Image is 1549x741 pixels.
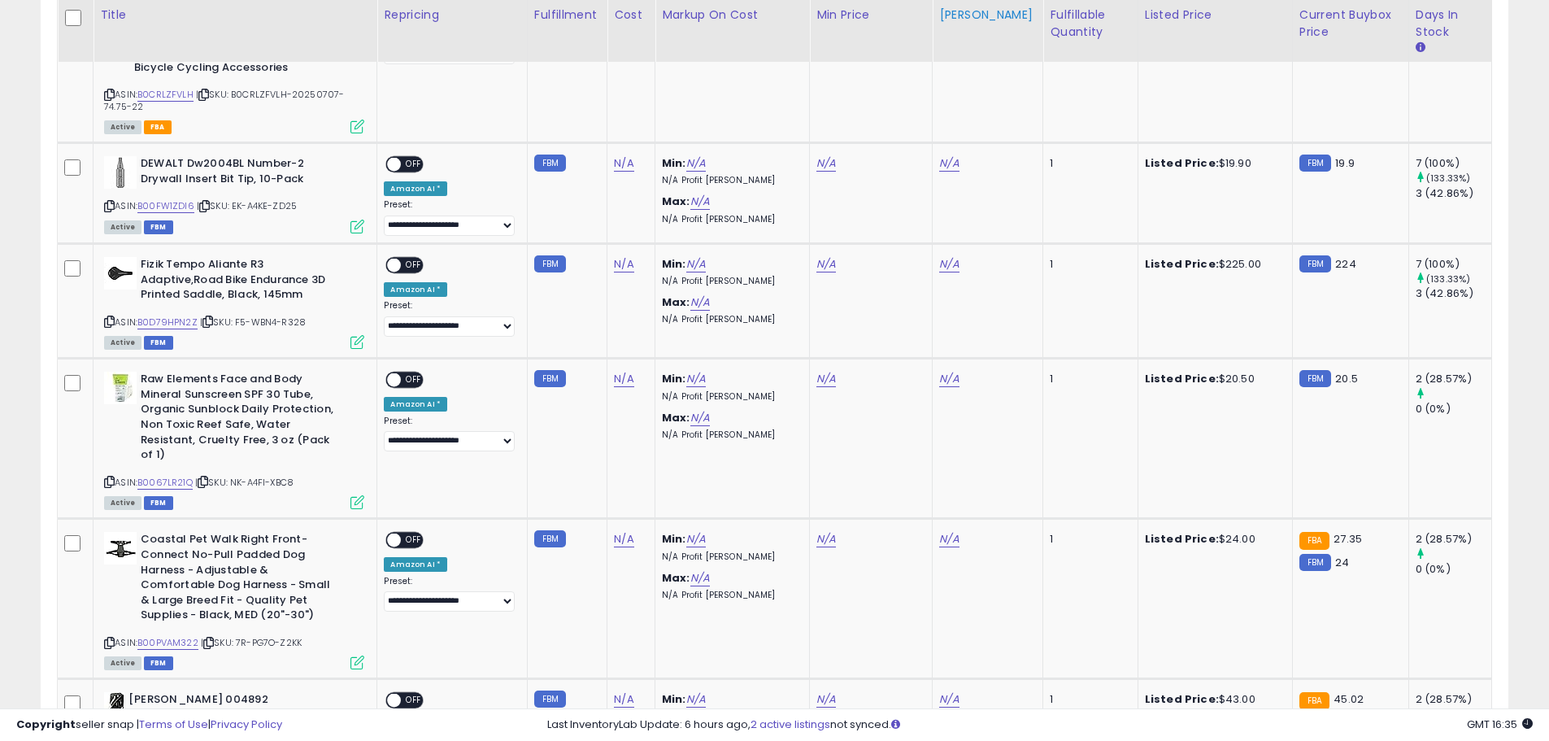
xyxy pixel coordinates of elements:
[686,155,706,172] a: N/A
[1467,717,1533,732] span: 2025-10-7 16:35 GMT
[662,691,686,707] b: Min:
[141,257,338,307] b: Fizik Tempo Aliante R3 Adaptive,Road Bike Endurance 3D Printed Saddle, Black, 145mm
[1050,7,1131,41] div: Fulfillable Quantity
[1050,372,1125,386] div: 1
[686,531,706,547] a: N/A
[662,314,797,325] p: N/A Profit [PERSON_NAME]
[534,7,600,24] div: Fulfillment
[1145,372,1280,386] div: $20.50
[614,531,633,547] a: N/A
[690,570,710,586] a: N/A
[100,7,370,24] div: Title
[1299,255,1331,272] small: FBM
[197,199,297,212] span: | SKU: EK-A4KE-ZD25
[402,534,428,547] span: OFF
[690,194,710,210] a: N/A
[1335,555,1349,570] span: 24
[1145,7,1286,24] div: Listed Price
[614,371,633,387] a: N/A
[1335,256,1355,272] span: 224
[534,691,566,708] small: FBM
[1416,257,1491,272] div: 7 (100%)
[1335,155,1355,171] span: 19.9
[662,410,690,425] b: Max:
[104,120,141,134] span: All listings currently available for purchase on Amazon
[384,397,447,412] div: Amazon AI *
[662,214,797,225] p: N/A Profit [PERSON_NAME]
[1416,7,1485,41] div: Days In Stock
[1050,532,1125,547] div: 1
[384,557,447,572] div: Amazon AI *
[816,691,836,708] a: N/A
[1145,156,1280,171] div: $19.90
[104,257,137,290] img: 31-jr-JAuBL._SL40_.jpg
[1145,371,1219,386] b: Listed Price:
[144,120,172,134] span: FBA
[104,156,137,189] img: 315rPVGYHuL._SL40_.jpg
[144,496,173,510] span: FBM
[137,316,198,329] a: B0D79HPN2Z
[137,476,193,490] a: B0067LR21Q
[384,7,520,24] div: Repricing
[1426,172,1470,185] small: (133.33%)
[384,199,515,236] div: Preset:
[384,181,447,196] div: Amazon AI *
[1416,532,1491,547] div: 2 (28.57%)
[1145,257,1280,272] div: $225.00
[662,570,690,586] b: Max:
[104,532,137,564] img: 31E4N6libJL._SL40_.jpg
[662,276,797,287] p: N/A Profit [PERSON_NAME]
[662,294,690,310] b: Max:
[1050,156,1125,171] div: 1
[384,416,515,452] div: Preset:
[547,717,1533,733] div: Last InventoryLab Update: 6 hours ago, not synced.
[16,717,76,732] strong: Copyright
[939,691,959,708] a: N/A
[1050,257,1125,272] div: 1
[1299,554,1331,571] small: FBM
[144,656,173,670] span: FBM
[104,372,137,404] img: 41RzCJ03-qL._SL40_.jpg
[104,88,345,112] span: | SKU: B0CRLZFVLH-20250707-74.75-22
[137,636,198,650] a: B00PVAM322
[104,257,364,347] div: ASIN:
[104,532,364,668] div: ASIN:
[1299,155,1331,172] small: FBM
[137,88,194,102] a: B0CRLZFVLH
[402,259,428,272] span: OFF
[662,391,797,403] p: N/A Profit [PERSON_NAME]
[104,496,141,510] span: All listings currently available for purchase on Amazon
[141,532,338,626] b: Coastal Pet Walk Right Front-Connect No-Pull Padded Dog Harness - Adjustable & Comfortable Dog Ha...
[816,531,836,547] a: N/A
[402,373,428,387] span: OFF
[686,371,706,387] a: N/A
[614,155,633,172] a: N/A
[614,256,633,272] a: N/A
[816,256,836,272] a: N/A
[1416,562,1491,577] div: 0 (0%)
[686,691,706,708] a: N/A
[939,7,1036,24] div: [PERSON_NAME]
[1299,7,1402,41] div: Current Buybox Price
[662,7,803,24] div: Markup on Cost
[1334,691,1364,707] span: 45.02
[1334,531,1362,547] span: 27.35
[816,155,836,172] a: N/A
[1426,272,1470,286] small: (133.33%)
[137,199,194,213] a: B00FW1ZDI6
[662,429,797,441] p: N/A Profit [PERSON_NAME]
[751,717,830,732] a: 2 active listings
[195,476,294,489] span: | SKU: NK-A4FI-XBC8
[1145,155,1219,171] b: Listed Price:
[1416,402,1491,416] div: 0 (0%)
[816,371,836,387] a: N/A
[1416,186,1491,201] div: 3 (42.86%)
[1416,156,1491,171] div: 7 (100%)
[384,282,447,297] div: Amazon AI *
[614,691,633,708] a: N/A
[104,336,141,350] span: All listings currently available for purchase on Amazon
[104,156,364,232] div: ASIN:
[939,531,959,547] a: N/A
[144,220,173,234] span: FBM
[662,256,686,272] b: Min:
